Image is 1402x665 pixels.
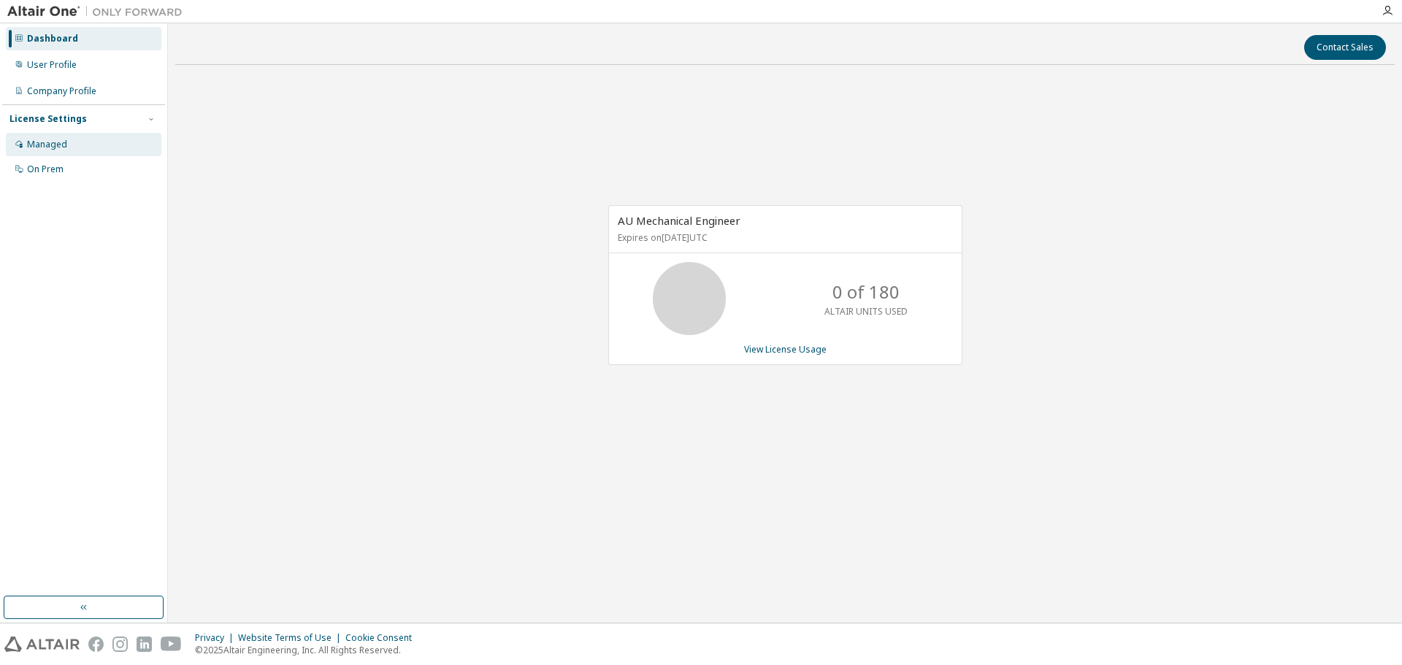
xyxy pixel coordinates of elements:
[238,632,345,644] div: Website Terms of Use
[195,632,238,644] div: Privacy
[345,632,421,644] div: Cookie Consent
[27,85,96,97] div: Company Profile
[618,231,949,244] p: Expires on [DATE] UTC
[824,305,908,318] p: ALTAIR UNITS USED
[27,164,64,175] div: On Prem
[7,4,190,19] img: Altair One
[27,139,67,150] div: Managed
[88,637,104,652] img: facebook.svg
[195,644,421,656] p: © 2025 Altair Engineering, Inc. All Rights Reserved.
[4,637,80,652] img: altair_logo.svg
[137,637,152,652] img: linkedin.svg
[27,33,78,45] div: Dashboard
[161,637,182,652] img: youtube.svg
[27,59,77,71] div: User Profile
[618,213,740,228] span: AU Mechanical Engineer
[1304,35,1386,60] button: Contact Sales
[832,280,900,304] p: 0 of 180
[9,113,87,125] div: License Settings
[744,343,827,355] a: View License Usage
[112,637,128,652] img: instagram.svg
